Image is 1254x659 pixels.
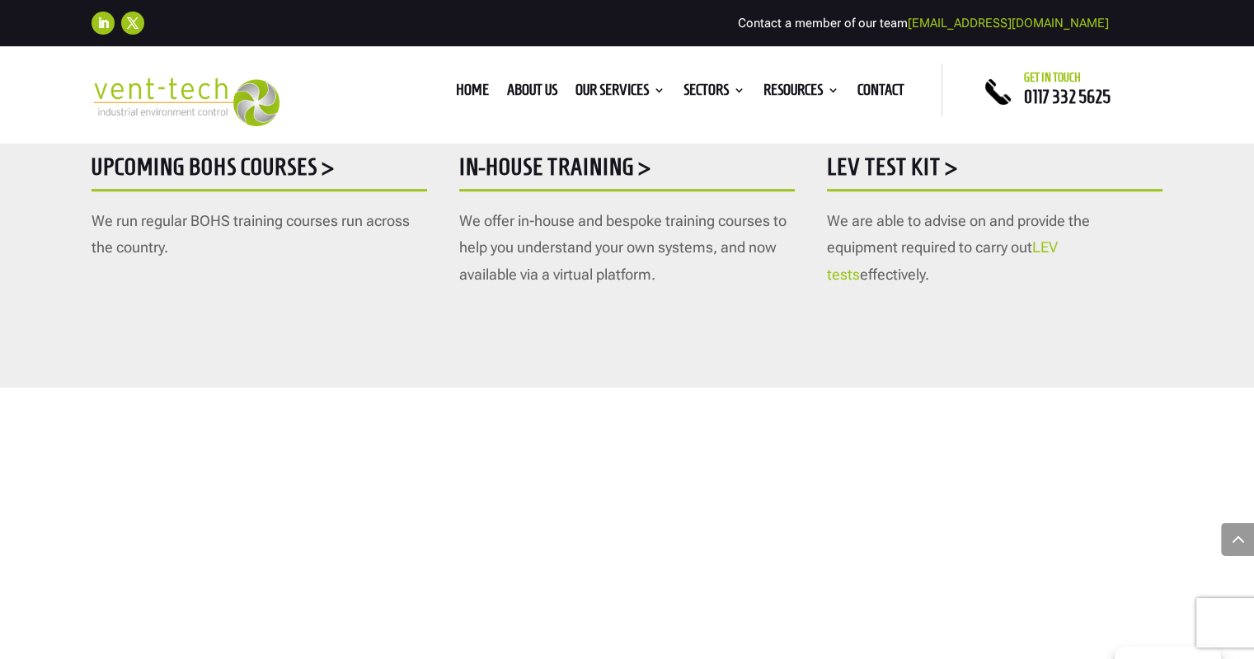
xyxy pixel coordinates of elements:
[459,155,795,187] h5: In-house training >
[459,212,787,283] span: We offer in-house and bespoke training courses to help you understand your own systems, and now a...
[92,155,427,187] h5: Upcoming BOHS courses >
[827,155,1162,187] h5: LEV Test Kit >
[456,84,489,102] a: Home
[92,12,115,35] a: Follow on LinkedIn
[857,84,904,102] a: Contact
[908,16,1109,31] a: [EMAIL_ADDRESS][DOMAIN_NAME]
[507,84,557,102] a: About us
[92,78,280,126] img: 2023-09-27T08_35_16.549ZVENT-TECH---Clear-background
[738,16,1109,31] span: Contact a member of our team
[1024,71,1081,84] span: Get in touch
[575,84,665,102] a: Our Services
[121,12,144,35] a: Follow on X
[827,212,1090,283] span: We are able to advise on and provide the equipment required to carry out effectively.
[827,238,1058,282] a: LEV tests
[763,84,839,102] a: Resources
[1024,87,1111,106] a: 0117 332 5625
[92,208,427,261] p: We run regular BOHS training courses run across the country.
[683,84,745,102] a: Sectors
